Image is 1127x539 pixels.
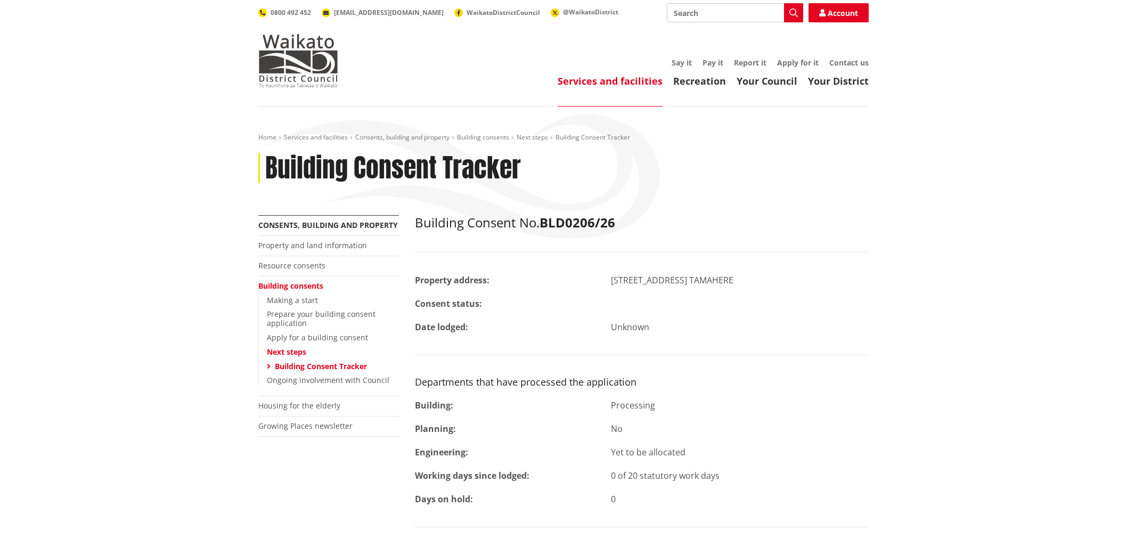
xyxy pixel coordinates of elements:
a: Consents, building and property [355,133,450,142]
a: Apply for it [777,58,819,68]
strong: Property address: [415,274,489,286]
a: Pay it [703,58,723,68]
a: Building consents [258,281,323,291]
h3: Departments that have processed the application [415,377,869,388]
span: Building Consent Tracker [556,133,630,142]
div: [STREET_ADDRESS] TAMAHERE [603,274,877,287]
a: Contact us [829,58,869,68]
a: Report it [734,58,766,68]
a: @WaikatoDistrict [551,7,618,17]
strong: Building: [415,399,453,411]
div: Processing [603,399,877,412]
a: Growing Places newsletter [258,421,353,431]
span: 0800 492 452 [271,8,311,17]
span: WaikatoDistrictCouncil [467,8,540,17]
a: Building consents [457,133,509,142]
a: Next steps [517,133,548,142]
a: Services and facilities [284,133,348,142]
nav: breadcrumb [258,133,869,142]
a: 0800 492 452 [258,8,311,17]
a: Making a start [267,295,318,305]
strong: Days on hold: [415,493,473,505]
div: 0 of 20 statutory work days [603,469,877,482]
div: 0 [603,493,877,505]
a: Your District [808,75,869,87]
a: Recreation [673,75,726,87]
a: Home [258,133,276,142]
a: Your Council [737,75,797,87]
a: Next steps [267,347,306,357]
strong: Consent status: [415,298,482,309]
div: No [603,422,877,435]
a: Services and facilities [558,75,663,87]
div: Yet to be allocated [603,446,877,459]
strong: Planning: [415,423,456,435]
a: Ongoing involvement with Council [267,375,389,385]
a: Housing for the elderly [258,401,340,411]
strong: Working days since lodged: [415,470,529,481]
strong: Date lodged: [415,321,468,333]
a: Account [808,3,869,22]
img: Waikato District Council - Te Kaunihera aa Takiwaa o Waikato [258,34,338,87]
h2: Building Consent No. [415,215,869,231]
a: Say it [672,58,692,68]
h1: Building Consent Tracker [265,153,521,184]
a: [EMAIL_ADDRESS][DOMAIN_NAME] [322,8,444,17]
a: WaikatoDistrictCouncil [454,8,540,17]
a: Building Consent Tracker [275,361,367,371]
span: @WaikatoDistrict [563,7,618,17]
a: Resource consents [258,260,325,271]
a: Apply for a building consent [267,332,368,342]
a: Prepare your building consent application [267,309,375,328]
strong: BLD0206/26 [540,214,615,231]
a: Consents, building and property [258,220,398,230]
a: Property and land information [258,240,367,250]
div: Unknown [603,321,877,333]
span: [EMAIL_ADDRESS][DOMAIN_NAME] [334,8,444,17]
input: Search input [667,3,803,22]
strong: Engineering: [415,446,468,458]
